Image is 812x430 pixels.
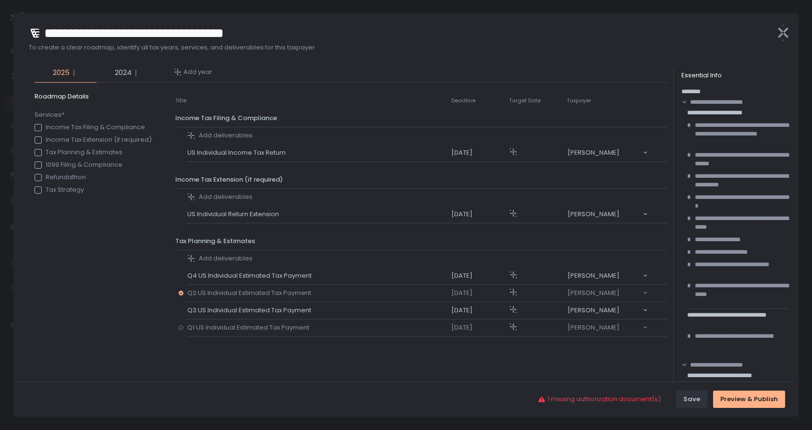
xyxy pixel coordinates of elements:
span: [PERSON_NAME] [568,323,619,332]
span: Add deliverables [199,193,253,201]
span: Income Tax Filing & Compliance [175,113,277,123]
th: Taxpayer [566,92,648,110]
td: [DATE] [451,319,509,336]
span: [PERSON_NAME] [568,271,619,280]
span: Q2 US Individual Estimated Tax Payment [187,289,315,297]
td: [DATE] [451,206,509,223]
button: Preview & Publish [713,391,785,408]
div: Preview & Publish [720,395,778,404]
div: Search for option [567,289,648,297]
span: 2025 [53,67,70,78]
span: Services* [35,111,152,119]
div: Search for option [567,306,648,315]
input: Search for option [619,210,642,211]
span: 1 missing authorization document(s) [547,395,661,404]
span: [PERSON_NAME] [568,210,619,219]
th: Target Date [509,92,566,110]
div: Save [683,395,700,404]
th: Deadline [451,92,509,110]
span: To create a clear roadmap, identify all tax years, services, and deliverables for this taxpayer [29,43,768,52]
span: US Individual Income Tax Return [187,148,290,157]
td: [DATE] [451,284,509,302]
span: Tax Planning & Estimates [175,236,255,246]
span: Add deliverables [199,131,253,140]
input: Search for option [619,289,642,290]
th: Title [175,92,187,110]
span: Add deliverables [199,254,253,263]
td: [DATE] [451,267,509,284]
span: Q4 US Individual Estimated Tax Payment [187,271,315,280]
span: [PERSON_NAME] [568,306,619,315]
span: US Individual Return Extension [187,210,283,219]
span: [PERSON_NAME] [568,148,619,157]
div: Search for option [567,148,648,157]
span: Roadmap Details [35,92,156,101]
span: 2024 [115,67,132,78]
input: Search for option [619,306,642,307]
div: Search for option [567,271,648,280]
td: [DATE] [451,302,509,319]
div: Search for option [567,210,648,219]
div: Essential Info [681,71,791,80]
button: Save [676,391,707,408]
button: Add year [174,68,212,76]
input: Search for option [619,148,642,149]
span: Q3 US Individual Estimated Tax Payment [187,306,315,315]
input: Search for option [619,271,642,272]
span: Income Tax Extension (if required) [175,175,283,184]
span: [PERSON_NAME] [568,289,619,297]
td: [DATE] [451,144,509,161]
div: Search for option [567,323,648,332]
input: Search for option [619,323,642,324]
span: Q1 US Individual Estimated Tax Payment [187,323,313,332]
